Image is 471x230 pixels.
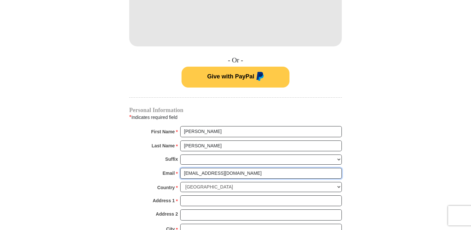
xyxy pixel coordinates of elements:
h4: - Or - [129,56,342,64]
div: Indicates required field [129,113,342,122]
strong: Address 1 [153,196,175,205]
strong: First Name [151,127,175,136]
strong: Email [163,169,175,178]
button: Give with PayPal [182,67,289,88]
span: Give with PayPal [207,73,254,80]
strong: Country [157,183,175,192]
img: paypal [254,72,264,82]
strong: Suffix [165,155,178,164]
h4: Personal Information [129,107,342,113]
strong: Address 2 [156,209,178,219]
strong: Last Name [152,141,175,150]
